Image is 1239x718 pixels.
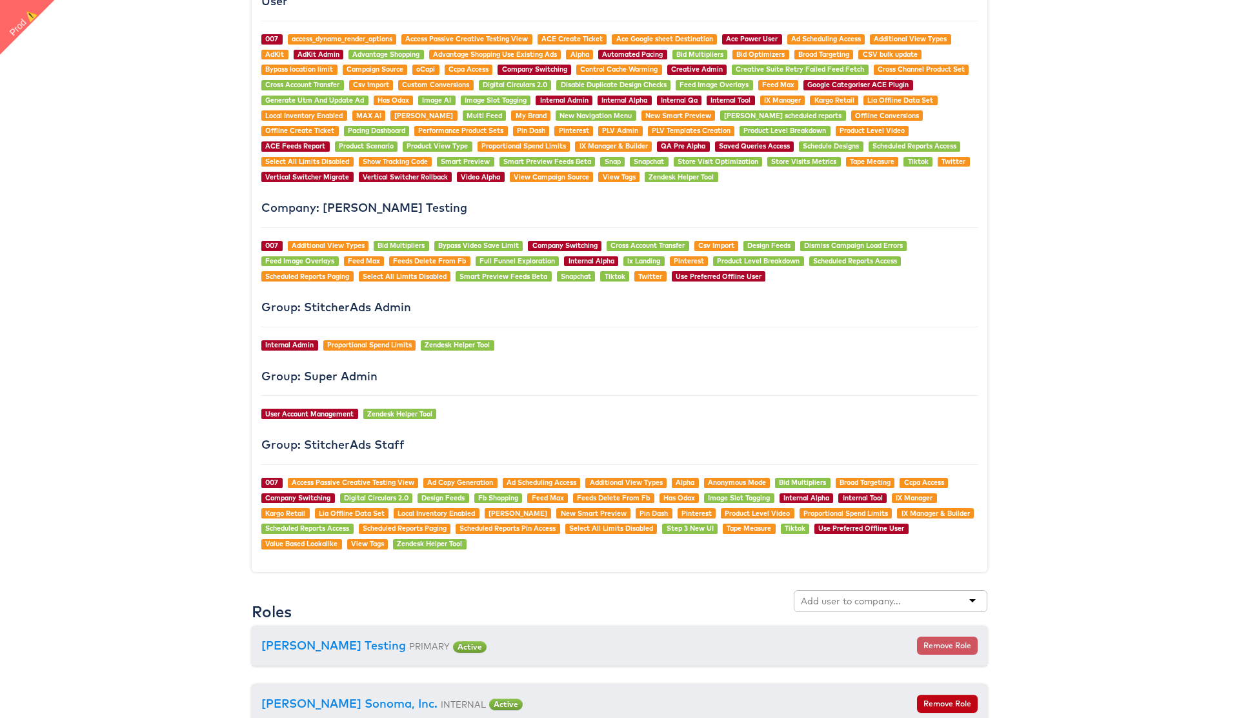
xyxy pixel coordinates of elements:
a: Ad Scheduling Access [791,34,861,43]
a: Bid Multipliers [779,478,826,487]
a: Local Inventory Enabled [398,509,475,518]
a: Product Level Breakdown [743,126,826,135]
a: Vertical Switcher Rollback [363,172,448,181]
a: Use Preferred Offline User [676,272,761,281]
a: ACE Create Ticket [541,34,603,43]
a: Internal Admin [265,340,314,349]
a: Feed Max [348,256,380,265]
a: Advantage Shopping Use Existing Ads [433,50,557,59]
a: Tiktok [908,157,929,166]
a: Cross Account Transfer [610,241,685,250]
a: Bypass Video Save Limit [438,241,519,250]
a: IX Manager & Builder [579,141,648,150]
a: Offline Create Ticket [265,126,334,135]
a: Twitter [638,272,662,281]
a: Local Inventory Enabled [265,111,343,120]
a: Bid Multipliers [378,241,425,250]
a: Full Funnel Exploration [479,256,555,265]
a: AdKit Admin [297,50,339,59]
a: Value Based Lookalike [265,539,337,548]
a: Product Level Video [725,509,790,518]
button: Remove Role [917,695,978,713]
a: Pin Dash [640,509,668,518]
a: 007 [265,34,278,43]
a: Digital Circulars 2.0 [344,493,408,502]
a: Lia Offline Data Set [319,509,385,518]
a: Offline Conversions [855,111,919,120]
a: IX Manager [896,493,932,502]
a: Campaign Source [347,65,403,74]
a: Snapchat [634,157,664,166]
a: Ccpa Access [904,478,944,487]
a: User Account Management [265,409,354,418]
a: Design Feeds [421,493,465,502]
a: Additional View Types [874,34,947,43]
a: CSV bulk update [863,50,918,59]
a: Has Odax [378,96,409,105]
a: Feeds Delete From Fb [577,493,650,502]
a: IX Manager [764,96,801,105]
a: PLV Templates Creation [652,126,730,135]
a: Smart Preview Feeds Beta [459,272,547,281]
a: AdKit [265,50,284,59]
a: Advantage Shopping [352,50,419,59]
a: New Smart Preview [561,509,627,518]
a: Cross Account Transfer [265,80,339,89]
a: My Brand [516,111,547,120]
a: Kargo Retail [265,509,305,518]
a: Creative Suite Retry Failed Feed Fetch [736,65,864,74]
a: View Tags [351,539,384,548]
a: Pinterest [674,256,704,265]
a: Scheduled Reports Paging [265,272,349,281]
a: Anonymous Mode [708,478,766,487]
a: Proportional Spend Limits [327,340,412,349]
a: New Navigation Menu [559,111,632,120]
a: Scheduled Reports Pin Access [459,524,556,533]
a: Store Visit Optimization [678,157,758,166]
a: Generate Utm And Update Ad [265,96,364,105]
a: Feed Image Overlays [680,80,749,89]
a: Alpha [676,478,694,487]
a: Access Passive Creative Testing View [405,34,528,43]
a: Automated Pacing [602,50,663,59]
a: Internal Tool [710,96,750,105]
a: Proportional Spend Limits [803,509,888,518]
a: Internal Alpha [569,256,614,265]
a: Dismiss Campaign Load Errors [804,241,903,250]
a: Custom Conversions [402,80,469,89]
a: Company Switching [502,65,567,74]
a: Creative Admin [671,65,723,74]
a: 007 [265,241,278,250]
a: Internal Admin [540,96,589,105]
a: Tape Measure [727,524,771,533]
a: Use Preferred Offline User [818,524,904,533]
a: ACE Feeds Report [265,141,325,150]
h4: Group: Super Admin [261,370,978,383]
a: [PERSON_NAME] Testing [261,638,406,653]
a: Pin Dash [517,126,545,135]
a: Select All Limits Disabled [569,524,653,533]
small: INTERNAL [441,699,486,710]
a: Disable Duplicate Design Checks [561,80,667,89]
a: Design Feeds [747,241,791,250]
a: Zendesk Helper Tool [425,340,490,349]
a: QA Pre Alpha [661,141,705,150]
a: Additional View Types [292,241,365,250]
a: Bid Optimizers [736,50,785,59]
a: Snap [605,157,621,166]
a: Product Level Video [840,126,905,135]
a: Feed Image Overlays [265,256,334,265]
a: Cross Channel Product Set [878,65,965,74]
a: Tape Measure [850,157,894,166]
a: Show Tracking Code [363,157,428,166]
a: Scheduled Reports Paging [363,524,447,533]
a: Bid Multipliers [676,50,723,59]
a: Image Slot Tagging [465,96,527,105]
a: Step 3 New UI [667,524,714,533]
a: Additional View Types [590,478,663,487]
a: Video Alpha [461,172,500,181]
a: Google Categoriser ACE Plugin [807,80,909,89]
a: Smart Preview [441,157,490,166]
a: Digital Circulars 2.0 [483,80,547,89]
a: Pinterest [681,509,712,518]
